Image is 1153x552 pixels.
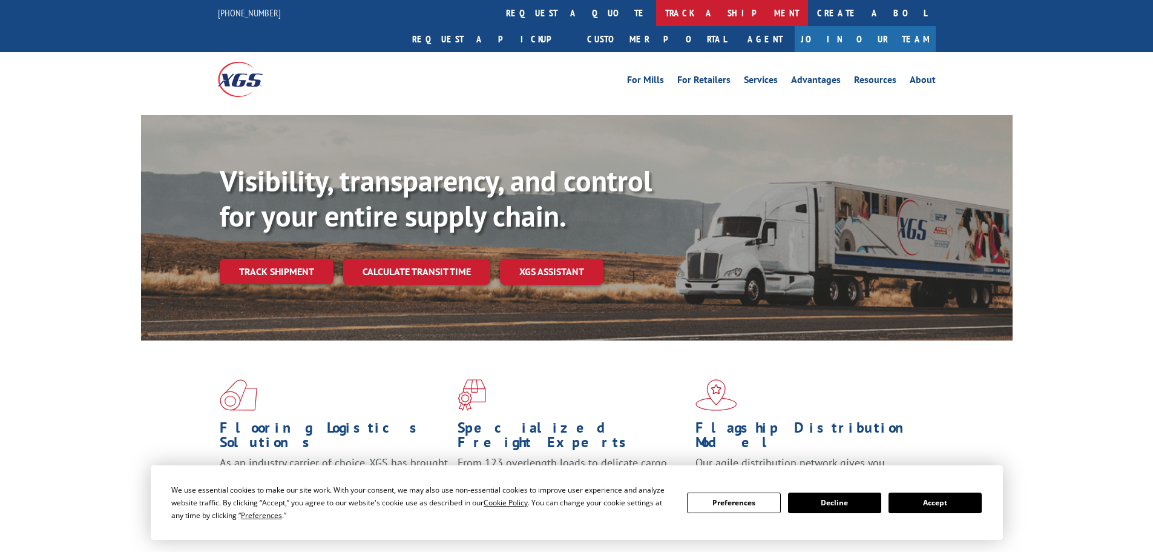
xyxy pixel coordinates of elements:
a: Resources [854,75,896,88]
span: Our agile distribution network gives you nationwide inventory management on demand. [695,456,918,484]
a: For Mills [627,75,664,88]
span: As an industry carrier of choice, XGS has brought innovation and dedication to flooring logistics... [220,456,448,499]
a: Services [744,75,778,88]
span: Preferences [241,510,282,520]
button: Decline [788,493,881,513]
span: Cookie Policy [484,497,528,508]
button: Accept [889,493,982,513]
a: For Retailers [677,75,731,88]
a: Track shipment [220,259,333,284]
b: Visibility, transparency, and control for your entire supply chain. [220,162,652,234]
div: Cookie Consent Prompt [151,465,1003,540]
p: From 123 overlength loads to delicate cargo, our experienced staff knows the best way to move you... [458,456,686,510]
a: [PHONE_NUMBER] [218,7,281,19]
a: Agent [735,26,795,52]
img: xgs-icon-focused-on-flooring-red [458,379,486,411]
img: xgs-icon-total-supply-chain-intelligence-red [220,379,257,411]
h1: Flooring Logistics Solutions [220,421,448,456]
button: Preferences [687,493,780,513]
a: XGS ASSISTANT [500,259,603,285]
img: xgs-icon-flagship-distribution-model-red [695,379,737,411]
a: Customer Portal [578,26,735,52]
div: We use essential cookies to make our site work. With your consent, we may also use non-essential ... [171,484,672,522]
h1: Specialized Freight Experts [458,421,686,456]
a: About [910,75,936,88]
a: Join Our Team [795,26,936,52]
a: Advantages [791,75,841,88]
h1: Flagship Distribution Model [695,421,924,456]
a: Calculate transit time [343,259,490,285]
a: Request a pickup [403,26,578,52]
